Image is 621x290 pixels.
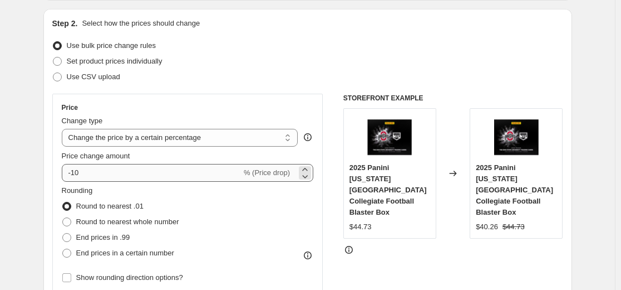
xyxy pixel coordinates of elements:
span: Show rounding direction options? [76,273,183,282]
input: -15 [62,164,241,182]
span: 2025 Panini [US_STATE][GEOGRAPHIC_DATA] Collegiate Football Blaster Box [476,163,553,216]
h2: Step 2. [52,18,78,29]
div: help [302,132,313,143]
span: End prices in .99 [76,233,130,241]
span: End prices in a certain number [76,249,174,257]
span: % (Price drop) [244,168,290,177]
span: Use bulk price change rules [67,41,156,50]
strike: $44.73 [502,221,525,233]
span: Change type [62,117,103,125]
h6: STOREFRONT EXAMPLE [343,94,563,103]
span: Rounding [62,186,93,195]
span: Set product prices individually [67,57,162,65]
img: 2025PaniniOhioStateUniversityCollegiateFootballHobbyBox1_8076e77f-1cab-4b48-9bc4-d509c5954b61_80x... [494,114,539,159]
div: $44.73 [349,221,372,233]
span: Price change amount [62,152,130,160]
div: $40.26 [476,221,498,233]
span: Round to nearest whole number [76,217,179,226]
img: 2025PaniniOhioStateUniversityCollegiateFootballHobbyBox1_8076e77f-1cab-4b48-9bc4-d509c5954b61_80x... [367,114,412,159]
span: Use CSV upload [67,72,120,81]
span: Round to nearest .01 [76,202,144,210]
p: Select how the prices should change [82,18,200,29]
span: 2025 Panini [US_STATE][GEOGRAPHIC_DATA] Collegiate Football Blaster Box [349,163,427,216]
h3: Price [62,103,78,112]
